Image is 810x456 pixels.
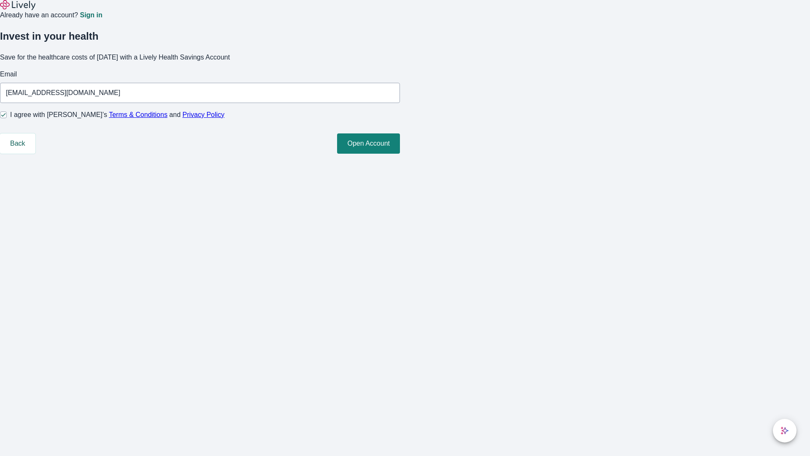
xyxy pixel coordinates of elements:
span: I agree with [PERSON_NAME]’s and [10,110,224,120]
a: Privacy Policy [183,111,225,118]
button: Open Account [337,133,400,154]
a: Sign in [80,12,102,19]
svg: Lively AI Assistant [780,426,789,435]
a: Terms & Conditions [109,111,167,118]
button: chat [773,419,796,442]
